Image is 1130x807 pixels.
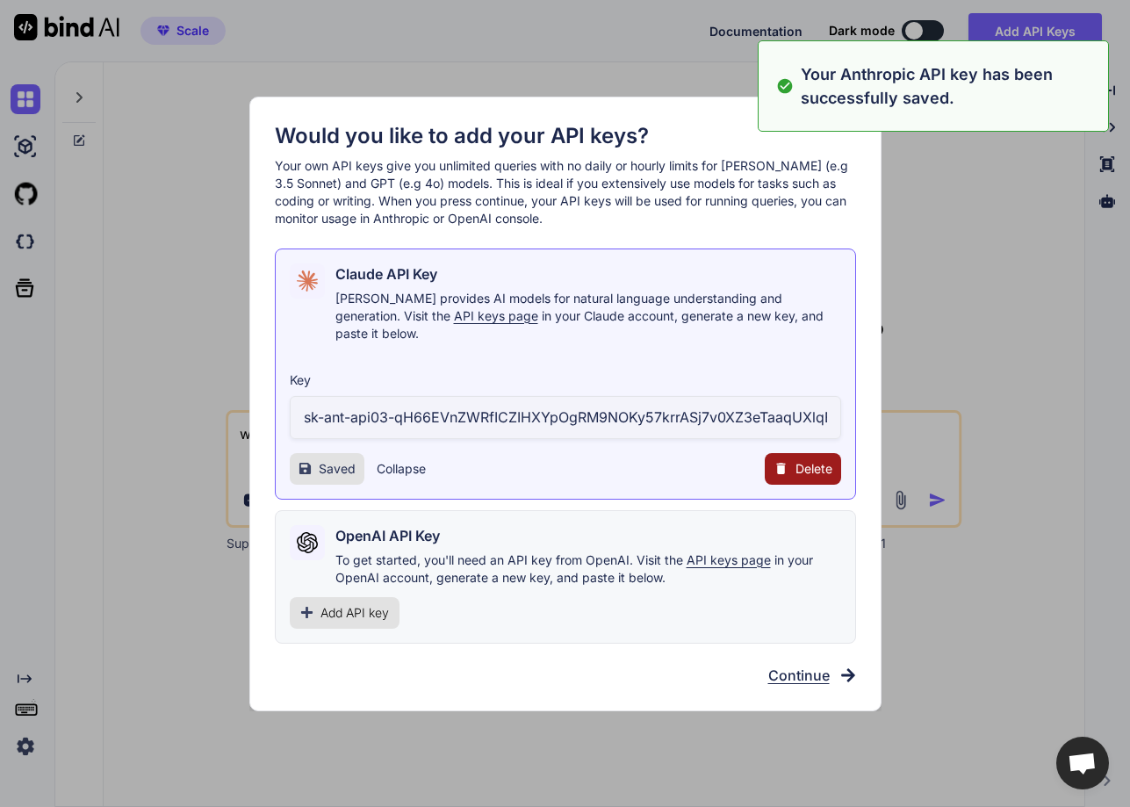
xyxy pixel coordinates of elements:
[290,371,841,389] h3: Key
[687,552,771,567] span: API keys page
[768,665,830,686] span: Continue
[335,551,841,587] p: To get started, you'll need an API key from OpenAI. Visit the in your OpenAI account, generate a ...
[320,604,389,622] span: Add API key
[768,665,856,686] button: Continue
[1056,737,1109,789] a: Open chat
[335,525,440,546] h2: OpenAI API Key
[275,122,856,150] h1: Would you like to add your API keys?
[275,157,856,227] p: Your own API keys give you unlimited queries with no daily or hourly limits for [PERSON_NAME] (e....
[765,453,841,485] button: Delete
[335,290,841,342] p: [PERSON_NAME] provides AI models for natural language understanding and generation. Visit the in ...
[335,263,437,285] h2: Claude API Key
[290,396,841,439] input: Enter API Key
[377,460,426,478] button: Collapse
[795,460,832,478] span: Delete
[801,62,1098,110] p: Your Anthropic API key has been successfully saved.
[319,460,356,478] span: Saved
[776,62,794,110] img: alert
[454,308,538,323] span: API keys page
